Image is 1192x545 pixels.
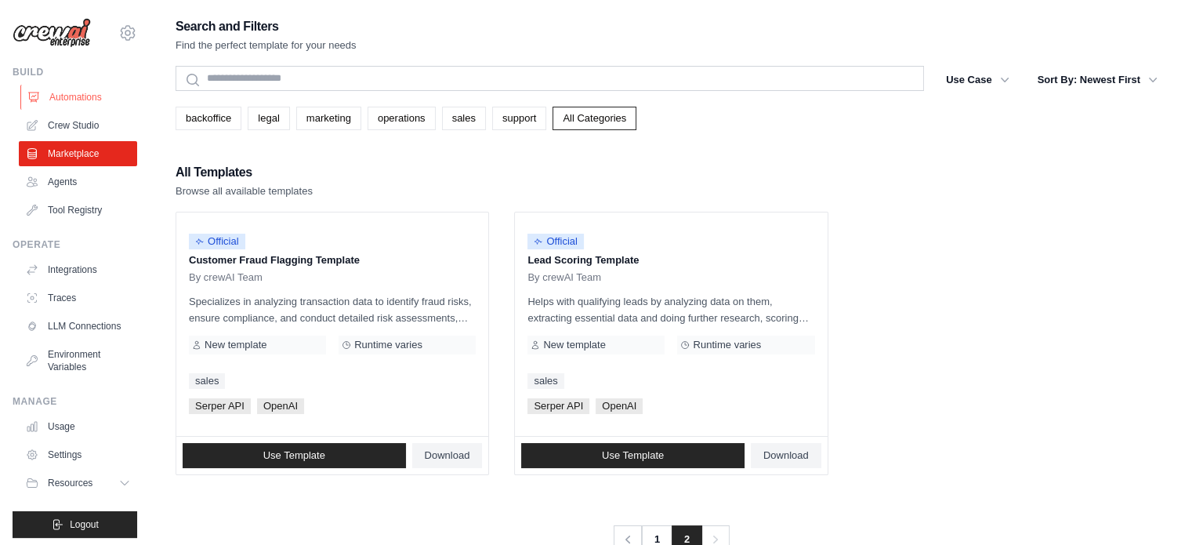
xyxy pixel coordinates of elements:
span: Download [425,449,470,462]
a: backoffice [176,107,241,130]
span: By crewAI Team [189,271,263,284]
p: Customer Fraud Flagging Template [189,253,476,268]
a: Usage [19,414,137,439]
span: Serper API [527,398,589,414]
a: Environment Variables [19,342,137,380]
a: Marketplace [19,141,137,166]
a: sales [442,107,486,130]
a: Settings [19,442,137,467]
button: Use Case [937,66,1019,94]
a: support [492,107,546,130]
span: Runtime varies [693,339,761,351]
a: Integrations [19,257,137,282]
a: operations [368,107,436,130]
h2: All Templates [176,162,313,183]
button: Logout [13,511,137,538]
p: Helps with qualifying leads by analyzing data on them, extracting essential data and doing furthe... [527,293,814,326]
div: Operate [13,238,137,251]
span: Resources [48,477,92,489]
span: Download [763,449,809,462]
div: Build [13,66,137,78]
p: Lead Scoring Template [527,253,814,268]
a: sales [527,373,563,389]
span: OpenAI [257,398,304,414]
button: Sort By: Newest First [1028,66,1167,94]
span: Serper API [189,398,251,414]
a: legal [248,107,289,130]
span: OpenAI [596,398,643,414]
a: Traces [19,285,137,311]
span: Use Template [602,449,664,462]
span: Logout [70,518,99,531]
h2: Search and Filters [176,16,357,38]
p: Specializes in analyzing transaction data to identify fraud risks, ensure compliance, and conduct... [189,293,476,326]
span: Official [189,234,245,249]
p: Find the perfect template for your needs [176,38,357,53]
a: marketing [296,107,361,130]
span: Use Template [263,449,325,462]
a: Automations [20,85,139,110]
a: Use Template [521,443,745,468]
p: Browse all available templates [176,183,313,199]
img: Logo [13,18,91,48]
button: Resources [19,471,137,496]
span: New template [543,339,605,351]
a: Download [751,443,821,468]
a: Download [412,443,483,468]
span: New template [205,339,266,351]
a: Tool Registry [19,198,137,223]
a: Use Template [183,443,406,468]
a: All Categories [553,107,636,130]
span: Official [527,234,584,249]
span: By crewAI Team [527,271,601,284]
a: Agents [19,169,137,194]
span: Runtime varies [354,339,422,351]
div: Manage [13,395,137,408]
a: Crew Studio [19,113,137,138]
a: LLM Connections [19,314,137,339]
a: sales [189,373,225,389]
